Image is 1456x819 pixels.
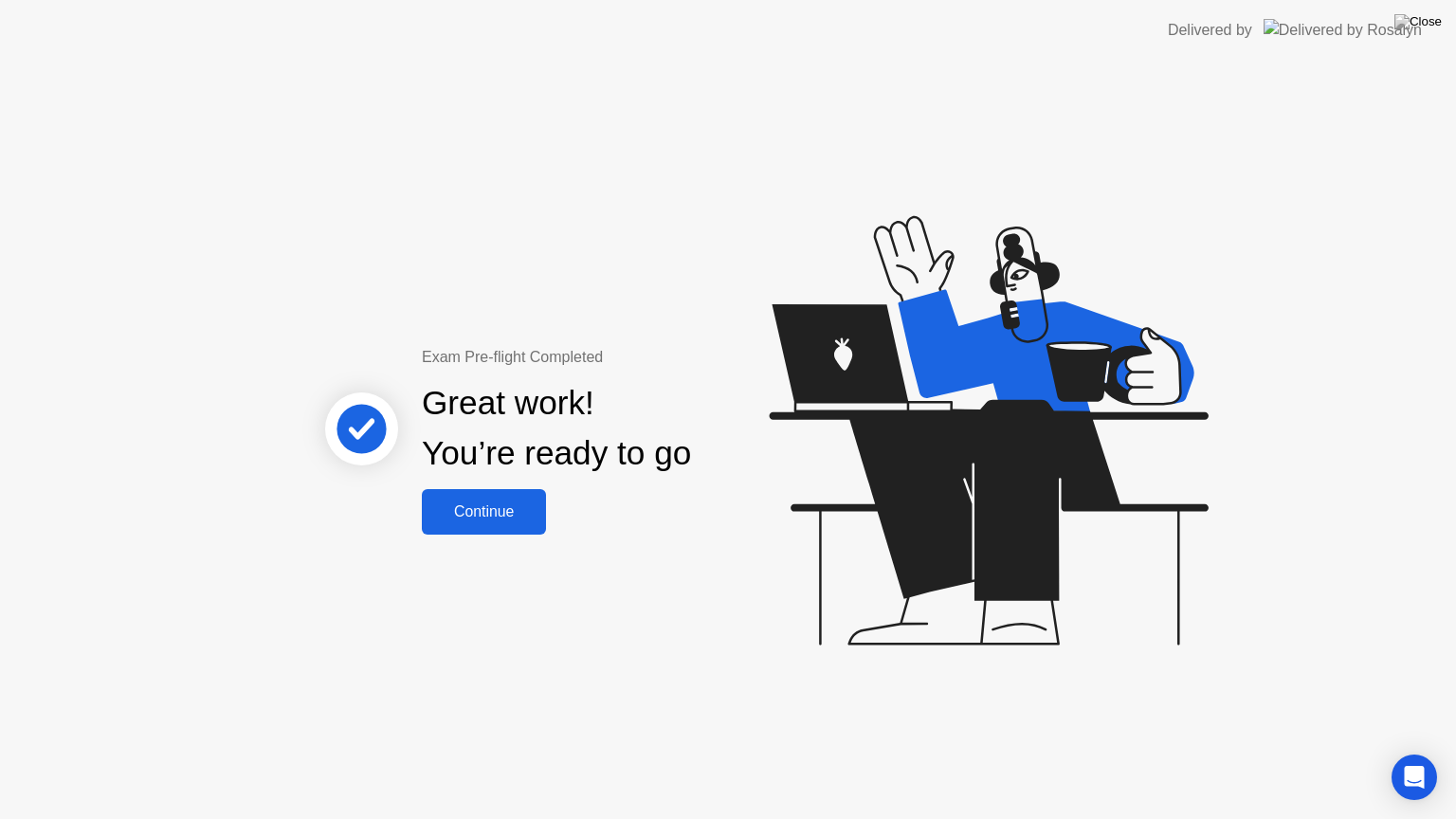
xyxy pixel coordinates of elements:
[422,346,813,369] div: Exam Pre-flight Completed
[428,503,540,520] div: Continue
[422,378,691,479] div: Great work! You’re ready to go
[422,489,546,535] button: Continue
[1264,19,1422,41] img: Delivered by Rosalyn
[1168,19,1252,42] div: Delivered by
[1392,755,1437,800] div: Open Intercom Messenger
[1394,14,1442,29] img: Close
